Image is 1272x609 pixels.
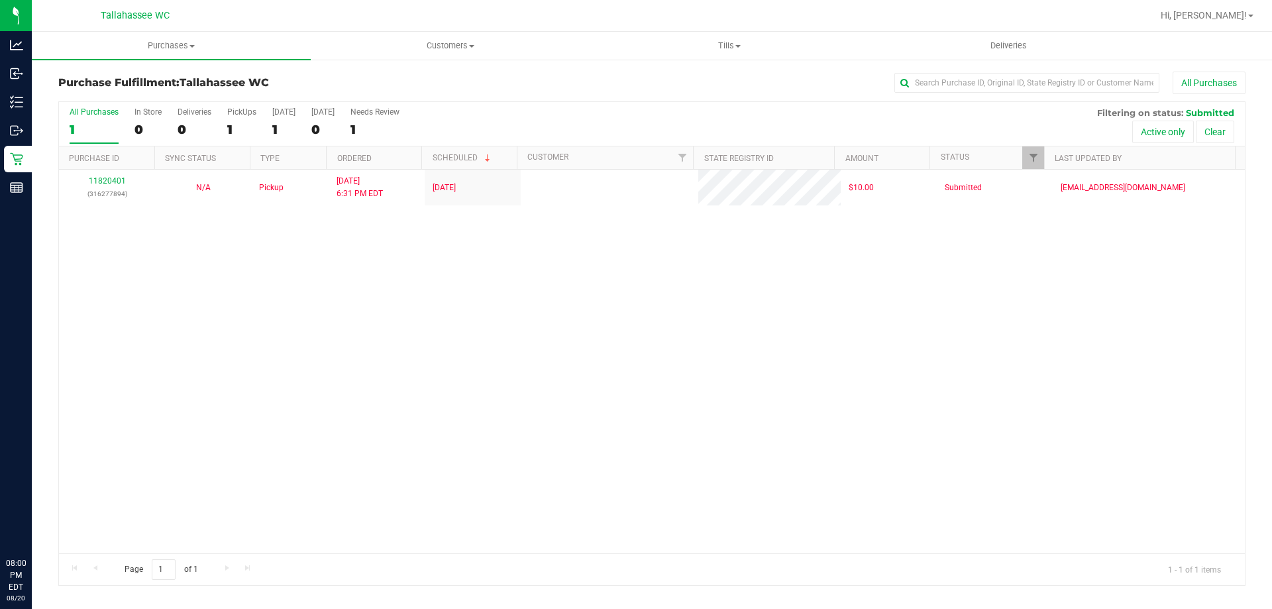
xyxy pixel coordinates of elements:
div: 0 [178,122,211,137]
div: Needs Review [350,107,399,117]
span: Tallahassee WC [101,10,170,21]
div: All Purchases [70,107,119,117]
a: Status [941,152,969,162]
div: 0 [311,122,335,137]
iframe: Resource center [13,503,53,543]
div: 1 [70,122,119,137]
button: All Purchases [1173,72,1245,94]
span: Page of 1 [113,559,209,580]
span: Submitted [945,182,982,194]
inline-svg: Outbound [10,124,23,137]
div: 1 [272,122,295,137]
input: Search Purchase ID, Original ID, State Registry ID or Customer Name... [894,73,1159,93]
div: PickUps [227,107,256,117]
span: Filtering on status: [1097,107,1183,118]
inline-svg: Inventory [10,95,23,109]
button: Clear [1196,121,1234,143]
span: 1 - 1 of 1 items [1157,559,1232,579]
span: Deliveries [973,40,1045,52]
a: Filter [1022,146,1044,169]
p: 08:00 PM EDT [6,557,26,593]
span: Pickup [259,182,284,194]
button: N/A [196,182,211,194]
div: [DATE] [272,107,295,117]
h3: Purchase Fulfillment: [58,77,454,89]
a: Deliveries [869,32,1148,60]
a: Type [260,154,280,163]
a: Customers [311,32,590,60]
a: Scheduled [433,153,493,162]
span: Submitted [1186,107,1234,118]
div: Deliveries [178,107,211,117]
span: Hi, [PERSON_NAME]! [1161,10,1247,21]
span: Not Applicable [196,183,211,192]
a: Ordered [337,154,372,163]
button: Active only [1132,121,1194,143]
a: Filter [671,146,693,169]
p: (316277894) [67,188,147,200]
a: Tills [590,32,869,60]
inline-svg: Analytics [10,38,23,52]
a: Purchases [32,32,311,60]
a: Purchase ID [69,154,119,163]
span: Tills [590,40,868,52]
div: [DATE] [311,107,335,117]
iframe: Resource center unread badge [39,501,55,517]
input: 1 [152,559,176,580]
a: Amount [845,154,878,163]
a: Customer [527,152,568,162]
span: Purchases [32,40,311,52]
span: Customers [311,40,589,52]
span: [DATE] 6:31 PM EDT [337,175,383,200]
span: $10.00 [849,182,874,194]
div: 1 [350,122,399,137]
a: 11820401 [89,176,126,186]
inline-svg: Inbound [10,67,23,80]
div: 0 [134,122,162,137]
span: Tallahassee WC [180,76,269,89]
span: [DATE] [433,182,456,194]
a: Last Updated By [1055,154,1122,163]
span: [EMAIL_ADDRESS][DOMAIN_NAME] [1061,182,1185,194]
inline-svg: Reports [10,181,23,194]
a: Sync Status [165,154,216,163]
p: 08/20 [6,593,26,603]
inline-svg: Retail [10,152,23,166]
div: In Store [134,107,162,117]
a: State Registry ID [704,154,774,163]
div: 1 [227,122,256,137]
